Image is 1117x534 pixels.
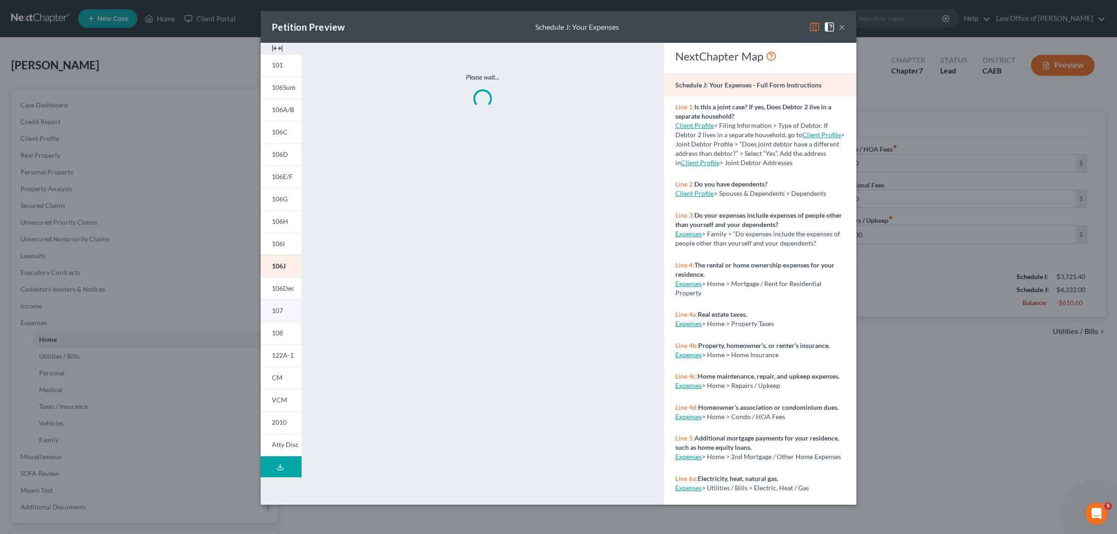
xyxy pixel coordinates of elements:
div: Hi [PERSON_NAME]! It looks like the Safety Deposit Box falls under the "Instruments" category on ... [7,182,153,257]
div: Schedule J: Your Expenses [535,22,619,33]
img: help-close-5ba153eb36485ed6c1ea00a893f15db1cb9b99d6cae46e1a8edb6c62d00a1a76.svg [824,21,835,33]
a: Expenses [675,320,702,327]
button: Upload attachment [14,305,22,312]
h1: [PERSON_NAME] [45,5,106,12]
span: 106Sum [272,83,296,91]
button: Send a message… [160,301,175,316]
span: Line 4a: [675,310,698,318]
span: Line 4c: [675,372,698,380]
div: Statement of Financial Affairs - Safe Deposit Box [29,40,178,74]
div: Statement of Financial Affairs - Payments Made in the Last 90 days [29,74,178,118]
div: Totally disagree. According to [PERSON_NAME]'s Law Dictionary an "instrument" is a written docume... [34,274,179,358]
span: 106G [272,195,288,203]
strong: Statement of Financial Affairs - Payments Made in the Last 90 days [38,82,153,109]
strong: Home maintenance, repair, and upkeep expenses. [698,372,840,380]
a: Expenses [675,351,702,359]
span: Line 3: [675,211,694,219]
span: 101 [272,61,283,69]
img: map-eea8200ae884c6f1103ae1953ef3d486a96c86aabb227e865a55264e3737af1f.svg [809,21,820,33]
span: > Home > Home Insurance [702,351,779,359]
span: Line 6a: [675,474,698,482]
a: 106J [261,255,302,277]
b: [PERSON_NAME] [40,164,92,170]
button: Emoji picker [29,305,37,312]
a: 106H [261,210,302,233]
span: 106A/B [272,106,294,113]
a: 2010 [261,411,302,434]
a: Expenses [675,453,702,461]
span: > Home > Repairs / Upkeep [702,381,780,389]
span: > Filing Information > Type of Debtor. If Debtor 2 lives in a separate household, go to [675,121,828,139]
span: > Home > Mortgage / Rent for Residential Property [675,280,821,297]
span: 122A-1 [272,351,294,359]
a: VCM [261,389,302,411]
span: 108 [272,329,283,337]
strong: The rental or home ownership expenses for your residence. [675,261,834,278]
strong: Is this a joint case? If yes, Does Debtor 2 live in a separate household? [675,103,831,120]
a: 106A/B [261,99,302,121]
span: 106I [272,240,285,247]
strong: Homeowner’s association or condominium dues. [698,403,839,411]
span: > Joint Debtor Addresses [681,159,793,167]
a: 108 [261,322,302,344]
button: Home [146,4,163,21]
span: VCM [272,396,287,404]
div: James says… [7,182,179,274]
strong: Real estate taxes. [698,310,747,318]
img: Profile image for James [28,162,37,172]
strong: Do your expenses include expenses of people other than yourself and your dependents? [675,211,842,228]
span: 106Dec [272,284,295,292]
span: CM [272,374,283,381]
span: 2010 [272,418,287,426]
img: Profile image for James [27,5,41,20]
strong: Additional mortgage payments for your residence, such as home equity loans. [675,434,839,451]
div: Operator says… [7,5,179,149]
span: 5 [1104,502,1112,510]
a: 101 [261,54,302,76]
div: [PERSON_NAME] • 5h ago [15,259,88,265]
button: go back [6,4,24,21]
strong: Schedule J: Your Expenses - Full Form Instructions [675,81,821,89]
a: 106E/F [261,166,302,188]
a: 107 [261,300,302,322]
button: Start recording [59,305,67,312]
a: 106Sum [261,76,302,99]
div: Gerald says… [7,274,179,369]
span: Line 2: [675,180,694,188]
strong: Do you have dependents? [694,180,767,188]
span: More in the Help Center [64,126,152,133]
span: > Joint Debtor Profile > “Does joint debtor have a different address than debtor?” > Select “Yes”... [675,131,845,167]
a: CM [261,367,302,389]
span: 106C [272,128,288,136]
strong: Electricity, heat, natural gas. [698,474,778,482]
a: Client Profile [675,121,714,129]
span: > Utilities / Bills > Electric, Heat / Gas [702,484,809,492]
div: James says… [7,161,179,182]
a: 106Dec [261,277,302,300]
button: × [839,21,845,33]
div: Close [163,4,180,20]
p: Please wait... [341,73,625,82]
div: joined the conversation [40,163,159,171]
img: Profile image for Operator [7,121,22,136]
span: 106H [272,217,288,225]
span: 106J [272,262,286,270]
strong: Property, homeowner’s, or renter’s insurance. [698,341,830,349]
a: Expenses [675,381,702,389]
img: expand-e0f6d898513216a626fdd78e52531dac95497ffd26381d4c15ee2fc46db09dca.svg [272,43,283,54]
span: 106E/F [272,173,293,180]
a: More in the Help Center [29,118,178,141]
a: Client Profile [675,189,714,197]
strong: Statement of Financial Affairs - Safe Deposit Box [38,48,153,65]
textarea: Message… [8,285,178,301]
span: Line 1: [675,103,694,111]
span: > Home > 2nd Mortgage / Other Home Expenses [702,453,841,461]
span: Atty Disc [272,441,299,448]
span: 106D [272,150,288,158]
span: > Home > Property Taxes [702,320,774,327]
a: Client Profile [802,131,841,139]
a: Client Profile [681,159,720,167]
p: Active 30m ago [45,12,93,21]
a: 106D [261,143,302,166]
a: Atty Disc [261,434,302,456]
